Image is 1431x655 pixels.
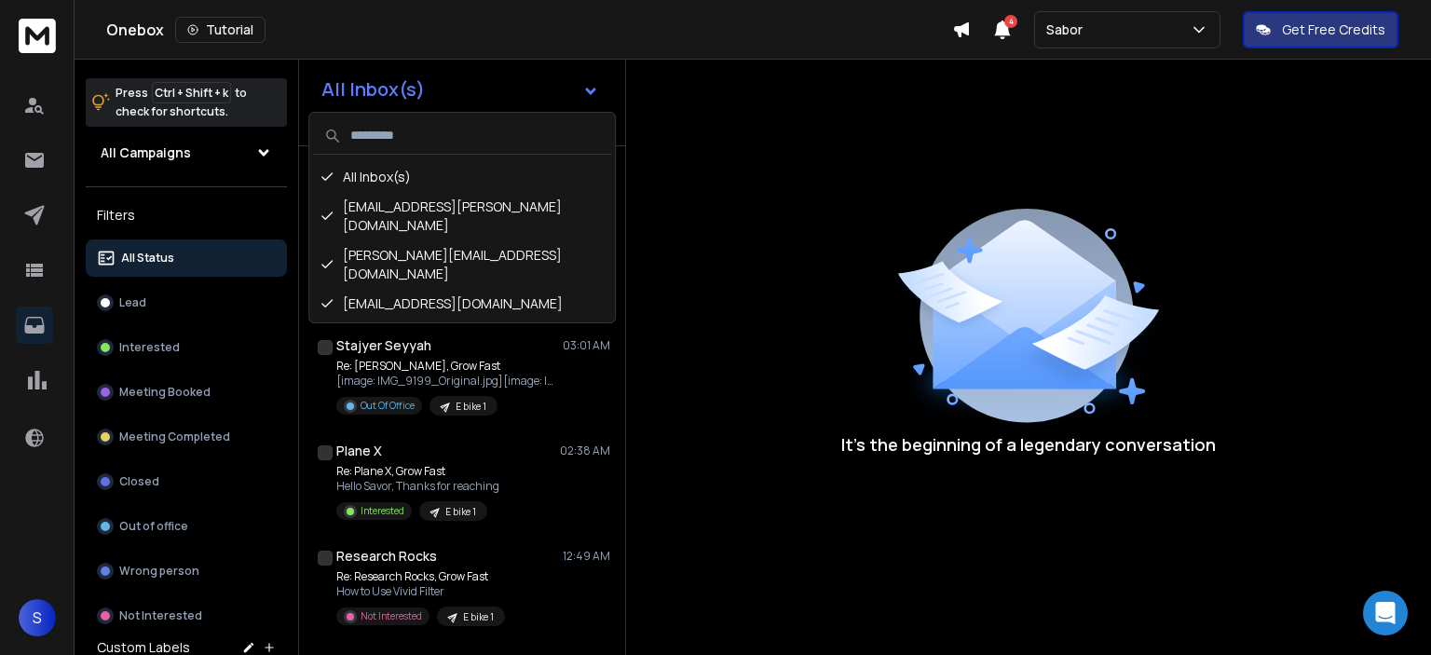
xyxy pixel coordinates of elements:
p: Interested [119,340,180,355]
p: Re: Plane X, Grow Fast [336,464,499,479]
h1: All Inbox(s) [321,80,425,99]
button: Tutorial [175,17,266,43]
span: S [19,599,56,636]
h3: Filters [86,202,287,228]
p: Closed [119,474,159,489]
p: Out Of Office [361,399,415,413]
span: 4 [1004,15,1017,28]
p: Wrong person [119,564,199,579]
span: Ctrl + Shift + k [152,82,231,103]
p: E bike 1 [456,400,486,414]
h1: Research Rocks [336,547,437,566]
p: Get Free Credits [1282,20,1385,39]
p: Sabor [1046,20,1090,39]
h1: Stajyer Seyyah [336,336,431,355]
p: Meeting Booked [119,385,211,400]
p: Out of office [119,519,188,534]
div: All Inbox(s) [313,162,611,192]
p: All Status [121,251,174,266]
p: [image: IMG_9199_Original.jpg][image: IMG_9198_Original.jpg] Stajyer Seyyah [336,374,560,389]
p: E bike 1 [463,610,494,624]
p: Not Interested [361,609,422,623]
p: Not Interested [119,608,202,623]
p: Hello Savor, Thanks for reaching [336,479,499,494]
p: 12:49 AM [563,549,610,564]
div: [PERSON_NAME][EMAIL_ADDRESS][DOMAIN_NAME] [313,240,611,289]
div: Onebox [106,17,952,43]
p: 03:01 AM [563,338,610,353]
h1: Plane X [336,442,382,460]
p: How to Use Vivid Filter [336,584,505,599]
p: Press to check for shortcuts. [116,84,247,121]
p: Re: [PERSON_NAME], Grow Fast [336,359,560,374]
div: [EMAIL_ADDRESS][PERSON_NAME][DOMAIN_NAME] [313,192,611,240]
div: Open Intercom Messenger [1363,591,1408,635]
p: It’s the beginning of a legendary conversation [841,431,1216,457]
p: Lead [119,295,146,310]
p: Re: Research Rocks, Grow Fast [336,569,505,584]
p: Meeting Completed [119,430,230,444]
div: [EMAIL_ADDRESS][DOMAIN_NAME] [313,289,611,319]
p: Interested [361,504,404,518]
h1: All Campaigns [101,143,191,162]
p: E bike 1 [445,505,476,519]
p: 02:38 AM [560,443,610,458]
